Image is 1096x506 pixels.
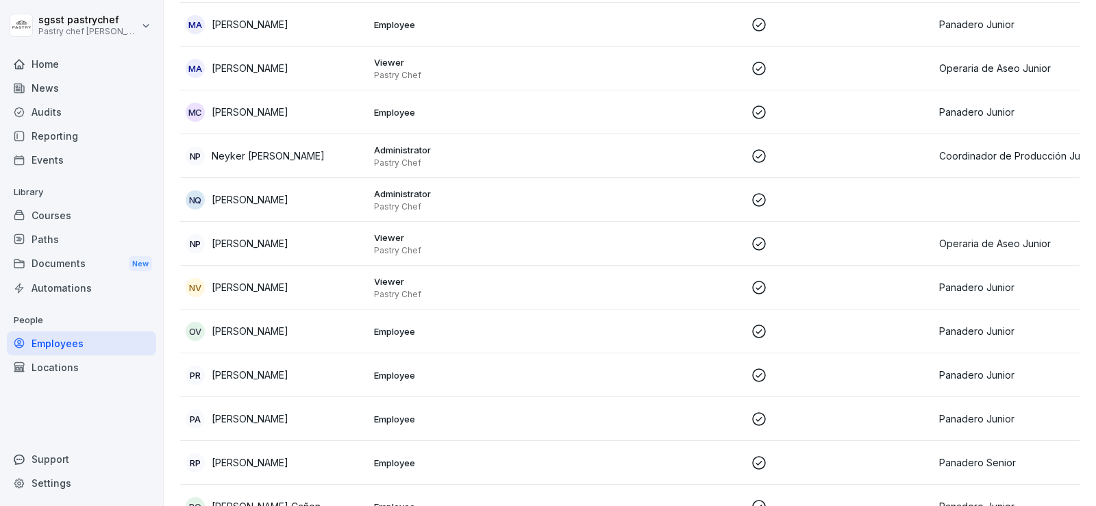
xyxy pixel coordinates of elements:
div: NQ [186,190,205,210]
p: Pastry chef [PERSON_NAME] y Cocina gourmet [38,27,138,36]
p: sgsst pastrychef [38,14,138,26]
p: [PERSON_NAME] [212,412,288,426]
div: OV [186,322,205,341]
p: [PERSON_NAME] [212,280,288,294]
p: Employee [374,457,551,469]
p: Employee [374,413,551,425]
p: [PERSON_NAME] [212,236,288,251]
p: Neyker [PERSON_NAME] [212,149,325,163]
p: Library [7,181,156,203]
p: Employee [374,325,551,338]
div: Documents [7,251,156,277]
p: Pastry Chef [374,157,551,168]
a: DocumentsNew [7,251,156,277]
div: NP [186,147,205,166]
p: [PERSON_NAME] [212,324,288,338]
a: Locations [7,355,156,379]
p: Pastry Chef [374,289,551,300]
div: MC [186,103,205,122]
div: MA [186,59,205,78]
p: Employee [374,106,551,118]
p: Employee [374,369,551,381]
div: PR [186,366,205,385]
p: Viewer [374,275,551,288]
div: RP [186,453,205,472]
p: [PERSON_NAME] [212,105,288,119]
p: Employee [374,18,551,31]
p: [PERSON_NAME] [212,368,288,382]
a: Audits [7,100,156,124]
div: Support [7,447,156,471]
p: [PERSON_NAME] [212,61,288,75]
p: Administrator [374,188,551,200]
a: Home [7,52,156,76]
a: Employees [7,331,156,355]
div: New [129,256,152,272]
p: People [7,309,156,331]
div: NV [186,278,205,297]
p: [PERSON_NAME] [212,455,288,470]
a: Events [7,148,156,172]
a: News [7,76,156,100]
p: Pastry Chef [374,201,551,212]
div: MA [186,15,205,34]
p: Administrator [374,144,551,156]
a: Settings [7,471,156,495]
p: Pastry Chef [374,245,551,256]
a: Courses [7,203,156,227]
a: Automations [7,276,156,300]
p: Viewer [374,231,551,244]
div: PA [186,409,205,429]
p: Viewer [374,56,551,68]
p: [PERSON_NAME] [212,192,288,207]
a: Reporting [7,124,156,148]
div: NP [186,234,205,253]
a: Paths [7,227,156,251]
p: Pastry Chef [374,70,551,81]
p: [PERSON_NAME] [212,17,288,31]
